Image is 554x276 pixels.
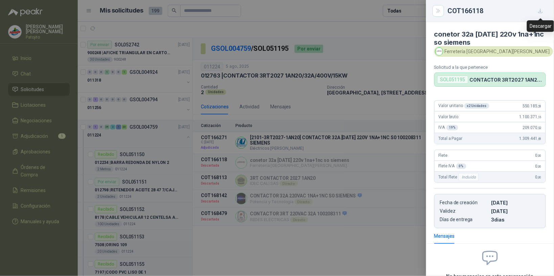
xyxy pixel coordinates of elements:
[439,153,447,158] span: Flete
[464,103,489,109] div: x 2 Unidades
[537,175,541,179] span: ,00
[436,48,443,55] img: Company Logo
[535,175,541,179] span: 0
[440,208,489,214] p: Validez
[537,154,541,157] span: ,00
[537,165,541,168] span: ,00
[439,164,466,169] span: Flete IVA
[535,153,541,158] span: 0
[520,136,541,141] span: 1.309.441
[440,200,489,206] p: Fecha de creación
[446,125,459,130] div: 19 %
[434,30,546,46] h4: conetor 32a [DATE] 220v 1na+1nc so siemens
[520,114,541,119] span: 1.100.371
[439,136,462,141] span: Total a Pagar
[439,103,489,109] span: Valor unitario
[434,65,546,70] p: Solicitud a la que pertenece
[537,137,541,141] span: ,68
[491,208,540,214] p: [DATE]
[439,125,458,130] span: IVA
[434,7,442,15] button: Close
[434,46,553,57] div: Ferretería [GEOGRAPHIC_DATA][PERSON_NAME]
[535,164,541,169] span: 0
[491,217,540,222] p: 3 dias
[456,164,466,169] div: 0 %
[470,77,543,83] p: CONTACTOR 3RT2027 1AN20/32A/400V/15KW
[491,200,540,206] p: [DATE]
[437,76,468,84] div: SOL051195
[537,104,541,108] span: ,58
[537,126,541,130] span: ,52
[459,173,479,181] div: Incluido
[439,173,480,181] span: Total Flete
[439,114,458,119] span: Valor bruto
[523,104,541,108] span: 550.185
[434,232,455,240] div: Mensajes
[537,115,541,119] span: ,16
[448,5,546,16] div: COT166118
[523,125,541,130] span: 209.070
[440,217,489,222] p: Días de entrega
